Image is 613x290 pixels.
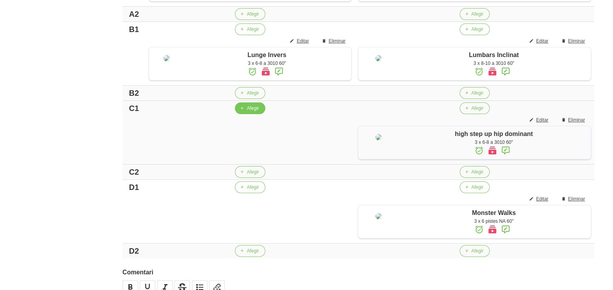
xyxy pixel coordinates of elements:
[247,90,259,97] span: Afegir
[460,181,490,193] button: Afegir
[375,55,382,61] img: 8ea60705-12ae-42e8-83e1-4ba62b1261d5%2Factivities%2F20131-lumbars-inclinat-jpg.jpg
[235,102,265,114] button: Afegir
[460,166,490,178] button: Afegir
[524,114,554,126] button: Editar
[460,8,490,20] button: Afegir
[126,245,142,257] div: D2
[247,26,259,33] span: Afegir
[460,245,490,257] button: Afegir
[297,38,309,45] span: Editar
[524,35,554,47] button: Editar
[247,105,259,112] span: Afegir
[401,60,587,67] div: 3 x 8-10 a 3010 60"
[317,35,352,47] button: Eliminar
[235,87,265,99] button: Afegir
[556,35,591,47] button: Eliminar
[126,87,142,99] div: B2
[126,23,142,35] div: B1
[524,193,554,205] button: Editar
[471,168,483,175] span: Afegir
[471,11,483,18] span: Afegir
[247,184,259,191] span: Afegir
[235,8,265,20] button: Afegir
[536,38,548,45] span: Editar
[568,195,585,202] span: Eliminar
[375,134,382,140] img: 8ea60705-12ae-42e8-83e1-4ba62b1261d5%2Factivities%2Fhigh%20hip%20dominant.jpg
[235,245,265,257] button: Afegir
[471,247,483,254] span: Afegir
[471,90,483,97] span: Afegir
[329,38,345,45] span: Eliminar
[556,114,591,126] button: Eliminar
[455,131,533,137] span: high step up hip dominant
[568,116,585,124] span: Eliminar
[460,23,490,35] button: Afegir
[460,87,490,99] button: Afegir
[187,60,348,67] div: 3 x 6-8 a 3010 60"
[375,213,382,219] img: 8ea60705-12ae-42e8-83e1-4ba62b1261d5%2Factivities%2Fmonster%20walk.jpg
[401,218,587,225] div: 3 x 6 pistes NA 60"
[460,102,490,114] button: Afegir
[285,35,315,47] button: Editar
[235,166,265,178] button: Afegir
[471,184,483,191] span: Afegir
[469,52,519,58] span: Lumbars Inclinat
[556,193,591,205] button: Eliminar
[163,55,170,61] img: 8ea60705-12ae-42e8-83e1-4ba62b1261d5%2Factivities%2F16456-lunge-jpg.jpg
[536,195,548,202] span: Editar
[126,181,142,193] div: D1
[247,11,259,18] span: Afegir
[472,209,515,216] span: Monster Walks
[123,268,594,277] label: Comentari
[471,26,483,33] span: Afegir
[235,181,265,193] button: Afegir
[247,52,286,58] span: Lunge Invers
[235,23,265,35] button: Afegir
[401,139,587,146] div: 3 x 6-8 a 3010 60"
[126,102,142,114] div: C1
[126,8,142,20] div: A2
[568,38,585,45] span: Eliminar
[471,105,483,112] span: Afegir
[247,168,259,175] span: Afegir
[536,116,548,124] span: Editar
[126,166,142,178] div: C2
[247,247,259,254] span: Afegir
